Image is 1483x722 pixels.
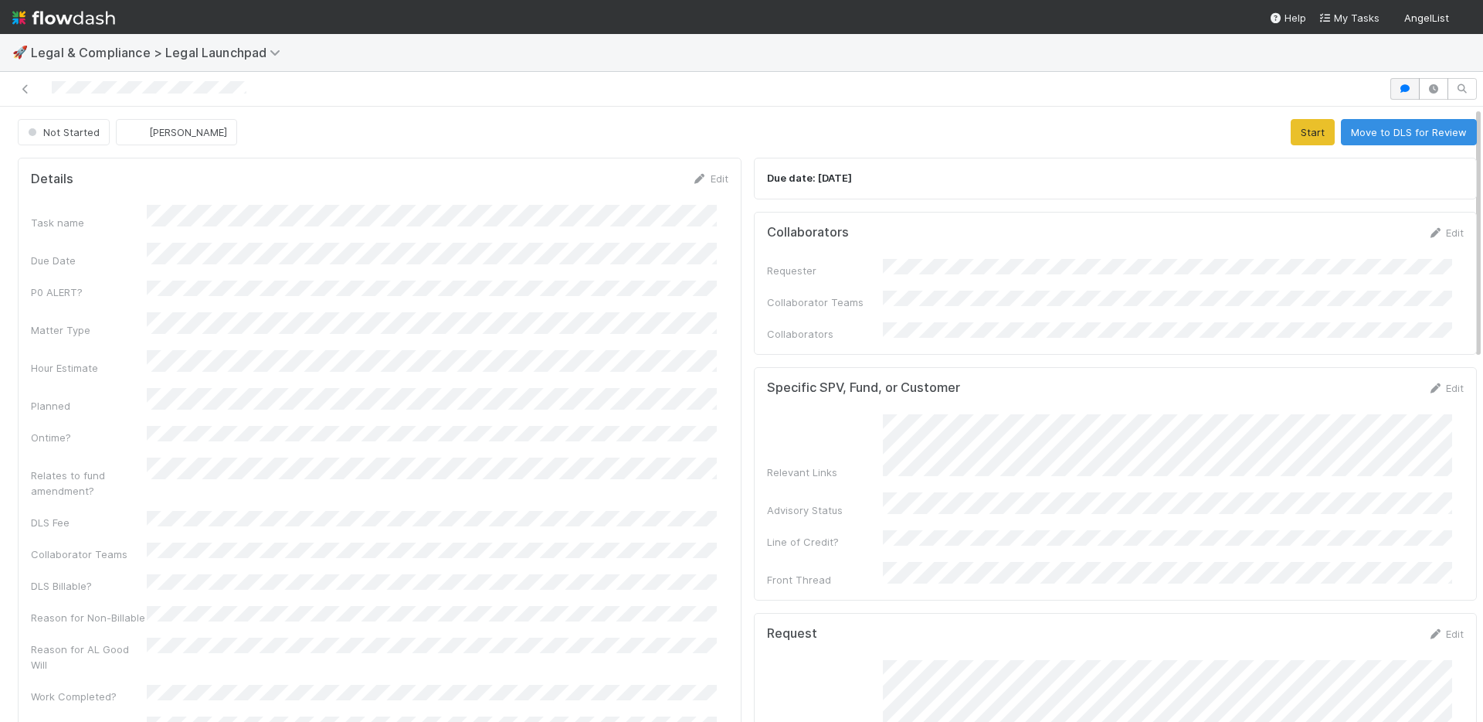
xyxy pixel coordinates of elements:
div: Front Thread [767,572,883,587]
a: Edit [1427,382,1464,394]
div: Line of Credit? [767,534,883,550]
span: Not Started [25,126,100,138]
span: Legal & Compliance > Legal Launchpad [31,45,288,60]
a: Edit [692,172,728,185]
div: Work Completed? [31,689,147,704]
span: 🚀 [12,46,28,59]
h5: Specific SPV, Fund, or Customer [767,380,960,396]
div: Matter Type [31,322,147,338]
div: Advisory Status [767,502,883,518]
div: Collaborators [767,326,883,342]
strong: Due date: [DATE] [767,172,852,184]
div: Reason for AL Good Will [31,642,147,673]
div: DLS Fee [31,515,147,530]
button: Start [1291,119,1335,145]
div: Relevant Links [767,465,883,480]
div: Reason for Non-Billable [31,610,147,625]
button: Not Started [18,119,110,145]
a: My Tasks [1318,10,1379,26]
div: Ontime? [31,430,147,445]
div: Requester [767,263,883,278]
div: Task name [31,215,147,230]
a: Edit [1427,226,1464,239]
h5: Collaborators [767,225,849,240]
img: avatar_6cb813a7-f212-4ca3-9382-463c76e0b247.png [1455,11,1471,26]
a: Edit [1427,628,1464,640]
div: Relates to fund amendment? [31,468,147,499]
h5: Details [31,172,73,187]
div: Help [1269,10,1306,26]
div: DLS Billable? [31,578,147,594]
span: AngelList [1404,12,1449,24]
h5: Request [767,626,817,642]
div: Planned [31,398,147,414]
div: Due Date [31,253,147,268]
div: Hour Estimate [31,360,147,376]
span: My Tasks [1318,12,1379,24]
div: P0 ALERT? [31,284,147,300]
button: Move to DLS for Review [1341,119,1477,145]
img: logo-inverted-e16ddd16eac7371096b0.svg [12,5,115,31]
div: Collaborator Teams [31,547,147,562]
div: Collaborator Teams [767,295,883,310]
